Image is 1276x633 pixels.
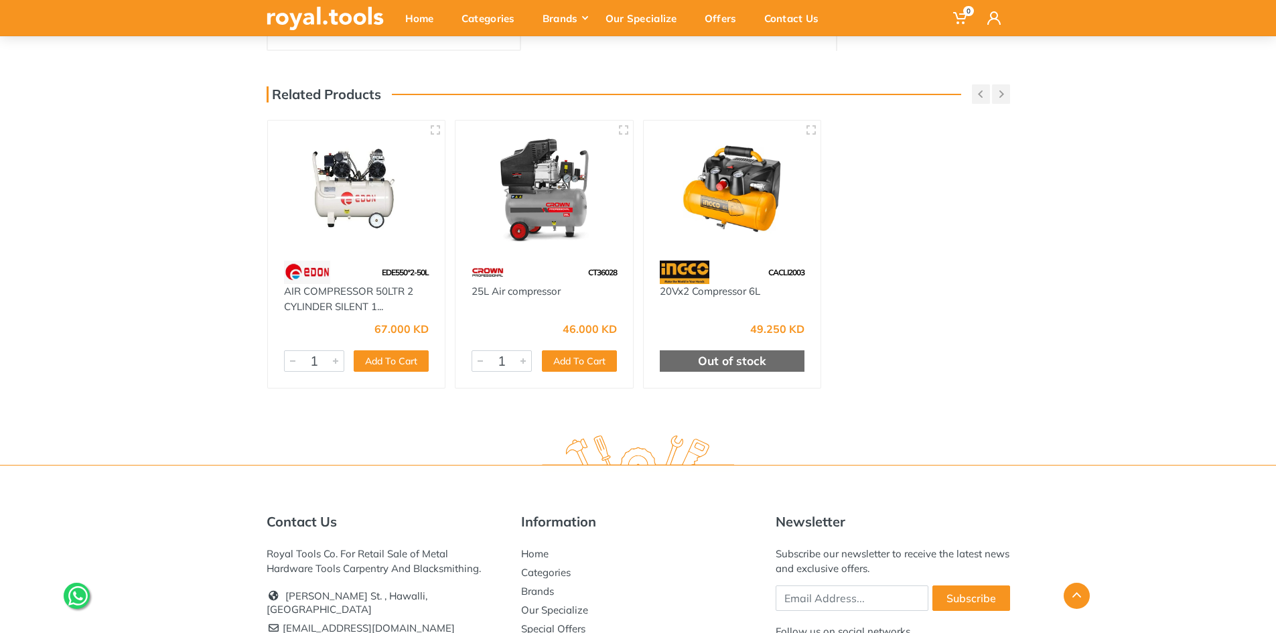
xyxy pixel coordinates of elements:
[963,6,974,16] span: 0
[588,267,617,277] span: CT36028
[280,133,433,247] img: Royal Tools - AIR COMPRESSOR 50LTR 2 CYLINDER SILENT 1100W
[660,285,760,297] a: 20Vx2 Compressor 6L
[267,514,501,530] h5: Contact Us
[374,324,429,334] div: 67.000 KD
[533,4,596,32] div: Brands
[596,4,695,32] div: Our Specialize
[468,133,621,247] img: Royal Tools - 25L Air compressor
[267,86,381,102] h3: Related Products
[284,261,330,284] img: 112.webp
[750,324,804,334] div: 49.250 KD
[521,566,571,579] a: Categories
[768,267,804,277] span: CACLI2003
[267,7,384,30] img: royal.tools Logo
[695,4,755,32] div: Offers
[267,547,501,576] div: Royal Tools Co. For Retail Sale of Metal Hardware Tools Carpentry And Blacksmithing.
[542,350,617,372] button: Add To Cart
[660,350,805,372] div: Out of stock
[521,604,588,616] a: Our Specialize
[472,285,561,297] a: 25L Air compressor
[776,514,1010,530] h5: Newsletter
[776,547,1010,576] div: Subscribe our newsletter to receive the latest news and exclusive offers.
[563,324,617,334] div: 46.000 KD
[452,4,533,32] div: Categories
[354,350,429,372] button: Add To Cart
[396,4,452,32] div: Home
[542,435,734,472] img: royal.tools Logo
[521,547,549,560] a: Home
[755,4,837,32] div: Contact Us
[284,285,413,313] a: AIR COMPRESSOR 50LTR 2 CYLINDER SILENT 1...
[472,261,504,284] img: 75.webp
[656,133,809,247] img: Royal Tools - 20Vx2 Compressor 6L
[660,261,710,284] img: 91.webp
[382,267,429,277] span: EDE550*2-50L
[521,514,756,530] h5: Information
